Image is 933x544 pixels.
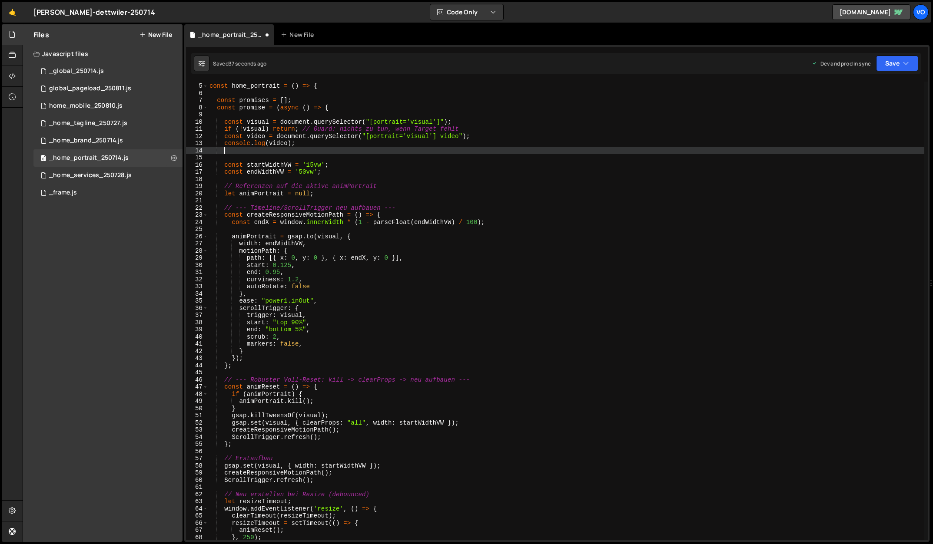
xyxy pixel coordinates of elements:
div: 16046/44643.js [33,80,183,97]
div: _home_portrait_250714.js [49,154,129,162]
div: Saved [213,60,266,67]
div: _frame.js [49,189,77,197]
div: 21 [186,197,208,204]
div: _global_250714.js [49,67,104,75]
button: Code Only [430,4,503,20]
div: 46 [186,376,208,384]
div: 16 [186,162,208,169]
div: 38 [186,319,208,326]
div: _home_services_250728.js [49,171,132,179]
div: 66 [186,520,208,527]
div: 23 [186,211,208,219]
div: 40 [186,333,208,341]
div: 16046/43842.js [33,167,183,184]
div: 32 [186,276,208,284]
a: [DOMAIN_NAME] [832,4,910,20]
div: 53 [186,426,208,434]
div: 18 [186,176,208,183]
div: 59 [186,469,208,477]
div: 57 [186,455,208,462]
div: home_mobile_250810.js [49,102,123,110]
span: 0 [41,155,46,162]
div: 16046/42992.js [33,149,183,167]
div: 17 [186,168,208,176]
div: 49 [186,398,208,405]
a: vo [913,4,929,20]
div: 45 [186,369,208,376]
div: 36 [186,305,208,312]
div: 62 [186,491,208,498]
div: 16046/43815.js [33,115,183,132]
div: 58 [186,462,208,470]
div: 26 [186,233,208,241]
div: global_pageload_250811.js [49,85,131,92]
div: 15 [186,154,208,162]
div: 10 [186,119,208,126]
div: 19 [186,183,208,190]
div: _home_brand_250714.js [49,137,123,145]
div: 16046/44621.js [33,97,183,115]
button: Save [876,56,918,71]
div: 16046/42989.js [33,63,183,80]
div: 61 [186,484,208,491]
div: 60 [186,477,208,484]
div: 54 [186,434,208,441]
div: 43 [186,355,208,362]
div: 16046/42994.js [33,184,183,201]
div: 47 [186,383,208,391]
button: New File [139,31,172,38]
div: 20 [186,190,208,198]
div: 29 [186,254,208,262]
div: 68 [186,534,208,541]
div: 44 [186,362,208,369]
div: 67 [186,527,208,534]
div: 5 [186,82,208,90]
div: 31 [186,269,208,276]
div: 35 [186,297,208,305]
div: 14 [186,147,208,155]
div: 63 [186,498,208,505]
div: 16046/42990.js [33,132,183,149]
div: 39 [186,326,208,333]
h2: Files [33,30,49,40]
div: 50 [186,405,208,412]
div: 8 [186,104,208,112]
div: 12 [186,133,208,140]
div: 42 [186,348,208,355]
div: 9 [186,111,208,119]
div: 55 [186,441,208,448]
div: 11 [186,125,208,133]
div: 48 [186,391,208,398]
div: 27 [186,240,208,247]
div: 65 [186,512,208,520]
div: 34 [186,290,208,298]
div: 25 [186,226,208,233]
div: 30 [186,262,208,269]
div: Javascript files [23,45,183,63]
div: 7 [186,97,208,104]
div: 22 [186,204,208,212]
a: 🤙 [2,2,23,23]
div: [PERSON_NAME]-dettwiler-250714 [33,7,155,17]
div: 6 [186,90,208,97]
div: 52 [186,419,208,427]
div: _home_portrait_250714.js [198,30,263,39]
div: 37 [186,312,208,319]
div: 13 [186,140,208,147]
div: 56 [186,448,208,455]
div: New File [281,30,317,39]
div: 33 [186,283,208,290]
div: 24 [186,219,208,226]
div: 41 [186,340,208,348]
div: _home_tagline_250727.js [49,119,127,127]
div: Dev and prod in sync [812,60,871,67]
div: 37 seconds ago [229,60,266,67]
div: 64 [186,505,208,513]
div: 51 [186,412,208,419]
div: 28 [186,247,208,255]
